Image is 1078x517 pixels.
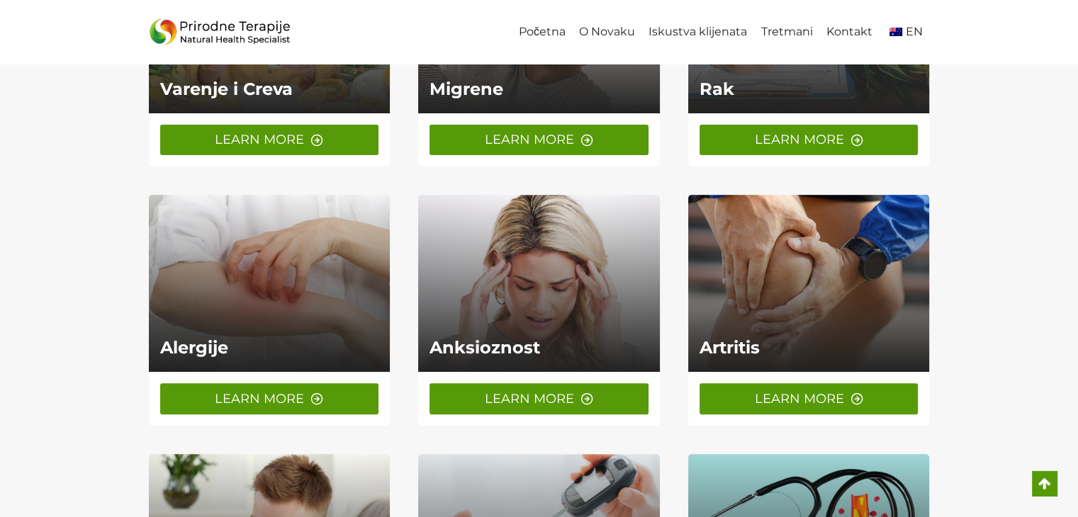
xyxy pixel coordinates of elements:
[755,130,844,150] span: LEARN MORE
[700,383,919,414] a: LEARN MORE
[160,383,379,414] a: LEARN MORE
[215,389,304,409] span: LEARN MORE
[755,389,844,409] span: LEARN MORE
[642,16,754,48] a: Iskustva klijenata
[512,16,572,48] a: Početna
[429,125,649,155] a: LEARN MORE
[889,28,902,36] img: English
[512,16,929,48] nav: Primary Navigation
[1032,471,1057,496] a: Scroll to top
[429,383,649,414] a: LEARN MORE
[485,389,574,409] span: LEARN MORE
[754,16,819,48] a: Tretmani
[573,16,642,48] a: O Novaku
[906,25,923,38] span: EN
[485,130,574,150] span: LEARN MORE
[149,15,291,50] img: Prirodne Terapije
[700,125,919,155] a: LEARN MORE
[879,16,929,48] a: en_AUEN
[215,130,304,150] span: LEARN MORE
[819,16,879,48] a: Kontakt
[160,125,379,155] a: LEARN MORE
